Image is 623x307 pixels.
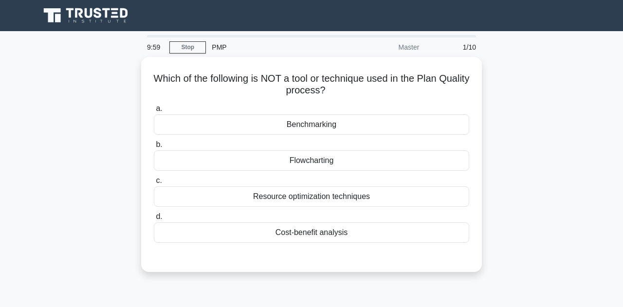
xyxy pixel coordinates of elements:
[154,222,469,243] div: Cost-benefit analysis
[206,37,340,57] div: PMP
[156,176,162,184] span: c.
[156,212,162,220] span: d.
[156,140,162,148] span: b.
[154,114,469,135] div: Benchmarking
[154,186,469,207] div: Resource optimization techniques
[154,150,469,171] div: Flowcharting
[153,72,470,97] h5: Which of the following is NOT a tool or technique used in the Plan Quality process?
[425,37,482,57] div: 1/10
[156,104,162,112] span: a.
[340,37,425,57] div: Master
[141,37,169,57] div: 9:59
[169,41,206,54] a: Stop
